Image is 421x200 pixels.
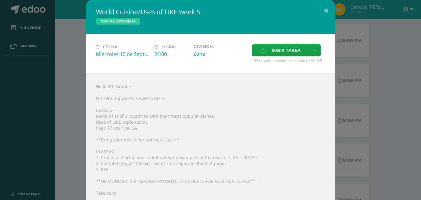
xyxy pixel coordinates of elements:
[272,45,300,56] span: Subir tarea
[162,45,176,49] span: Hora:
[154,51,188,58] div: 21:00
[103,45,118,49] span: Fecha:
[193,50,247,57] div: Zone
[96,7,325,16] h2: World Cuisine/Uses of LIKE week 5
[193,44,247,49] label: División:
[96,51,149,58] div: Miércoles 10 de Septiembre
[252,58,325,63] span: * El tamaño máximo permitido es 50 MB
[96,17,141,25] span: Idioma Extranjero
